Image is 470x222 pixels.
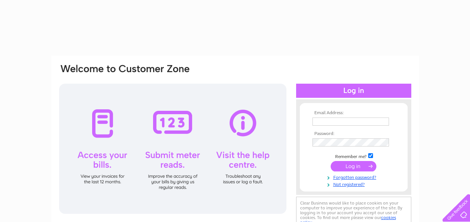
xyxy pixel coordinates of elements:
[312,173,397,180] a: Forgotten password?
[331,161,376,171] input: Submit
[311,131,397,136] th: Password:
[311,110,397,116] th: Email Address:
[311,152,397,160] td: Remember me?
[312,180,397,187] a: Not registered?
